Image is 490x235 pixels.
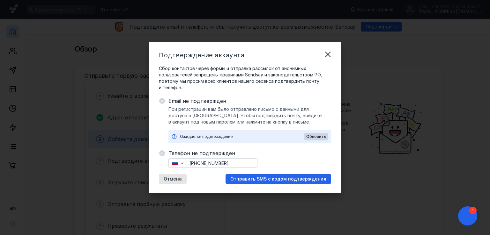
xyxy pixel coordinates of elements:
span: При регистрации вам было отправлено письмо с данными для доступа в [GEOGRAPHIC_DATA]. Чтобы подтв... [168,106,331,125]
button: Обновить [304,133,328,140]
div: 1 [14,4,22,11]
span: Отмена [164,176,182,182]
span: Телефон не подтвержден [168,149,331,157]
button: Отправить SMS с кодом подтверждения [226,174,331,184]
div: Ожидается подтверждение [180,133,304,140]
span: Email не подтвержден [168,97,331,105]
button: Отмена [159,174,187,184]
span: Подтверждение аккаунта [159,51,244,59]
span: Отправить SMS с кодом подтверждения [230,176,326,182]
span: Сбор контактов через формы и отправка рассылок от анонимных пользователей запрещены правилами Sen... [159,65,331,91]
span: Обновить [306,134,326,139]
